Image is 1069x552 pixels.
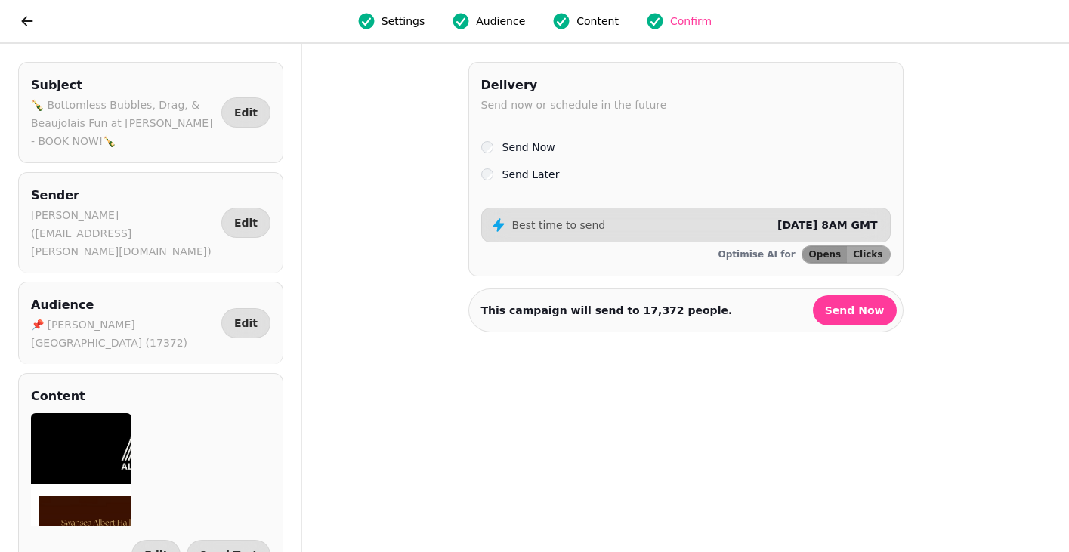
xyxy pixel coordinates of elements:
[221,97,270,128] button: Edit
[576,14,619,29] span: Content
[670,14,712,29] span: Confirm
[813,295,897,325] button: Send Now
[221,208,270,238] button: Edit
[221,308,270,338] button: Edit
[809,250,842,259] span: Opens
[481,303,733,318] p: This campaign will send to people.
[31,316,215,352] p: 📌 [PERSON_NAME] [GEOGRAPHIC_DATA] (17372)
[31,206,215,261] p: [PERSON_NAME] ([EMAIL_ADDRESS][PERSON_NAME][DOMAIN_NAME])
[512,217,606,233] p: Best time to send
[31,75,215,96] h2: Subject
[234,318,258,328] span: Edit
[502,165,560,183] label: Send Later
[777,219,878,231] span: [DATE] 8AM GMT
[234,217,258,228] span: Edit
[644,304,684,316] strong: 17,372
[31,386,85,407] h2: Content
[481,96,667,114] p: Send now or schedule in the future
[234,107,258,118] span: Edit
[853,250,882,259] span: Clicks
[31,295,215,316] h2: Audience
[31,185,215,206] h2: Sender
[31,96,215,150] p: 🍾 Bottomless Bubbles, Drag, & Beaujolais Fun at [PERSON_NAME] - BOOK NOW!🍾
[12,6,42,36] button: go back
[825,305,885,316] span: Send Now
[502,138,555,156] label: Send Now
[481,75,667,96] h2: Delivery
[476,14,525,29] span: Audience
[382,14,425,29] span: Settings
